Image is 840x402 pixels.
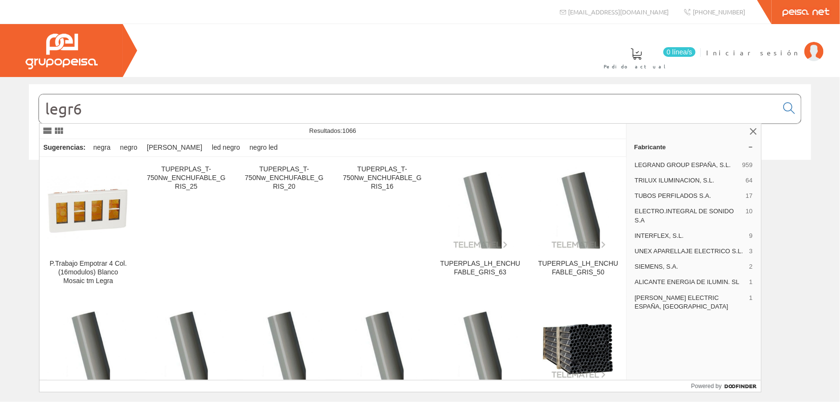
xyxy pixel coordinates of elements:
a: TUPERPLAS_LH_ENCHUFABLE_GRIS_50 TUPERPLAS_LH_ENCHUFABLE_GRIS_50 [530,157,627,297]
span: 17 [746,192,752,200]
img: TUPERPLAS_LH_ENCHUFABLE_GRIS_40 [47,307,129,389]
span: 3 [749,247,752,256]
img: TUPERPLAS_LH_ENCHUFABLE_GRIS_25 [243,307,325,389]
span: 9 [749,232,752,240]
span: Pedido actual [604,62,669,71]
img: TUPERPLAS_LH_ENCHUFABLE_GRIS_16 [439,307,521,389]
span: 2 [749,262,752,271]
img: TUPERPLAS_ENCHUFABLE_GRIS_63 [537,317,620,380]
span: SIEMENS, S.A. [635,262,746,271]
span: 64 [746,176,752,185]
img: TUPERPLAS_LH_ENCHUFABLE_GRIS_32 [145,307,228,389]
span: [PHONE_NUMBER] [693,8,745,16]
span: TUBOS PERFILADOS S.A. [635,192,742,200]
a: TUPERPLAS_T-750Nw_ENCHUFABLE_GRIS_16 [334,157,431,297]
span: ELECTRO.INTEGRAL DE SONIDO S.A [635,207,742,224]
span: [EMAIL_ADDRESS][DOMAIN_NAME] [569,8,669,16]
span: INTERFLEX, S.L. [635,232,746,240]
div: [PERSON_NAME] [143,139,206,156]
img: TUPERPLAS_LH_ENCHUFABLE_GRIS_63 [439,168,521,250]
a: Fabricante [627,139,761,155]
div: © Grupo Peisa [29,172,811,180]
a: P.Trabajo Empotrar 4 Col. (16modulos) Blanco Mosaic tm Legra P.Trabajo Empotrar 4 Col. (16modulos... [39,157,137,297]
div: TUPERPLAS_T-750Nw_ENCHUFABLE_GRIS_16 [341,165,424,191]
span: Iniciar sesión [706,48,800,57]
a: TUPERPLAS_LH_ENCHUFABLE_GRIS_63 TUPERPLAS_LH_ENCHUFABLE_GRIS_63 [431,157,529,297]
span: [PERSON_NAME] ELECTRIC ESPAÑA, [GEOGRAPHIC_DATA] [635,294,746,311]
img: TUPERPLAS_LH_ENCHUFABLE_GRIS_50 [537,168,620,250]
span: UNEX APARELLAJE ELECTRICO S.L. [635,247,746,256]
div: TUPERPLAS_LH_ENCHUFABLE_GRIS_63 [439,259,521,277]
div: led negro [208,139,244,156]
a: Iniciar sesión [706,40,824,49]
span: LEGRAND GROUP ESPAÑA, S.L. [635,161,738,169]
span: 959 [742,161,753,169]
a: TUPERPLAS_T-750Nw_ENCHUFABLE_GRIS_20 [235,157,333,297]
a: Powered by [691,380,761,392]
div: negro led [246,139,281,156]
span: 0 línea/s [663,47,696,57]
img: TUPERPLAS_LH_ENCHUFABLE_GRIS_20 [341,307,424,389]
div: negra [90,139,115,156]
span: TRILUX ILUMINACION, S.L. [635,176,742,185]
div: negro [116,139,141,156]
div: Sugerencias: [39,141,88,155]
img: P.Trabajo Empotrar 4 Col. (16modulos) Blanco Mosaic tm Legra [47,176,129,241]
span: 1 [749,278,752,286]
div: TUPERPLAS_T-750Nw_ENCHUFABLE_GRIS_25 [145,165,228,191]
span: ALICANTE ENERGIA DE ILUMIN. SL [635,278,746,286]
div: TUPERPLAS_LH_ENCHUFABLE_GRIS_50 [537,259,620,277]
input: Buscar... [39,94,777,123]
span: Resultados: [309,127,356,134]
div: TUPERPLAS_T-750Nw_ENCHUFABLE_GRIS_20 [243,165,325,191]
div: P.Trabajo Empotrar 4 Col. (16modulos) Blanco Mosaic tm Legra [47,259,129,285]
span: 1066 [342,127,356,134]
img: Grupo Peisa [26,34,98,69]
span: 1 [749,294,752,311]
span: Powered by [691,382,722,390]
a: TUPERPLAS_T-750Nw_ENCHUFABLE_GRIS_25 [138,157,235,297]
span: 10 [746,207,752,224]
